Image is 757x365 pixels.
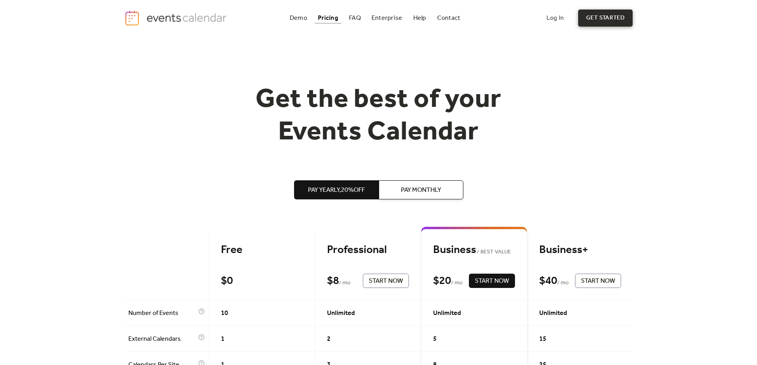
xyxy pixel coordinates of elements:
[401,185,441,195] span: Pay Monthly
[433,334,437,344] span: 5
[433,309,461,318] span: Unlimited
[557,278,569,288] span: / mo
[221,309,228,318] span: 10
[369,276,403,286] span: Start Now
[128,309,196,318] span: Number of Events
[318,16,338,20] div: Pricing
[226,84,531,149] h1: Get the best of your Events Calendar
[539,334,546,344] span: 15
[327,243,409,257] div: Professional
[578,10,633,27] a: get started
[221,334,225,344] span: 1
[327,309,355,318] span: Unlimited
[451,278,463,288] span: / mo
[433,243,515,257] div: Business
[124,10,229,26] a: home
[469,274,515,288] button: Start Now
[539,274,557,288] div: $ 40
[221,274,233,288] div: $ 0
[433,274,451,288] div: $ 20
[290,16,307,20] div: Demo
[413,16,426,20] div: Help
[294,180,379,199] button: Pay Yearly,20%off
[575,274,621,288] button: Start Now
[581,276,615,286] span: Start Now
[128,334,196,344] span: External Calendars
[221,243,303,257] div: Free
[339,278,350,288] span: / mo
[372,16,402,20] div: Enterprise
[538,10,572,27] a: Log In
[315,13,341,23] a: Pricing
[476,247,511,257] span: BEST VALUE
[349,16,361,20] div: FAQ
[434,13,464,23] a: Contact
[368,13,405,23] a: Enterprise
[539,243,621,257] div: Business+
[346,13,364,23] a: FAQ
[287,13,310,23] a: Demo
[379,180,463,199] button: Pay Monthly
[410,13,430,23] a: Help
[327,274,339,288] div: $ 8
[475,276,509,286] span: Start Now
[363,274,409,288] button: Start Now
[539,309,567,318] span: Unlimited
[308,185,365,195] span: Pay Yearly, 20% off
[437,16,461,20] div: Contact
[327,334,331,344] span: 2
